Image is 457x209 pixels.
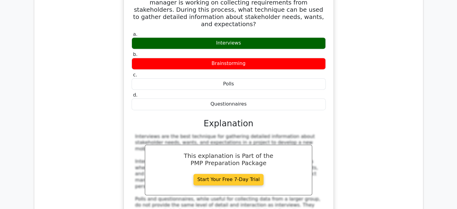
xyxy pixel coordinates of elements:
span: c. [133,72,137,78]
h3: Explanation [135,118,322,129]
div: Questionnaires [132,98,326,110]
div: Polls [132,78,326,90]
span: a. [133,31,138,37]
div: Brainstorming [132,58,326,69]
div: Interviews [132,37,326,49]
span: b. [133,51,138,57]
a: Start Your Free 7-Day Trial [193,174,264,185]
span: d. [133,92,138,98]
